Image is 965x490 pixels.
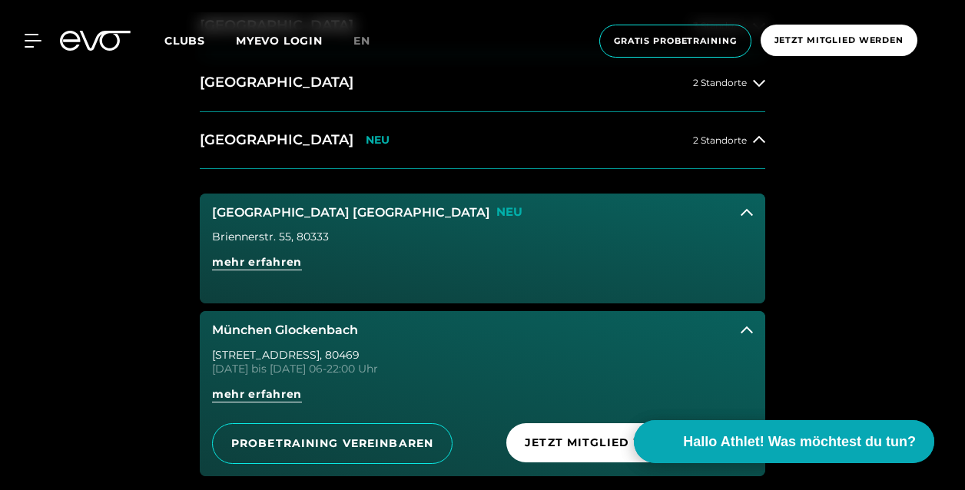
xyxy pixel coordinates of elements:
[212,363,753,374] div: [DATE] bis [DATE] 06-22:00 Uhr
[506,423,753,464] a: Jetzt Mitglied werden
[212,323,358,337] h3: München Glockenbach
[212,423,497,464] a: PROBETRAINING VEREINBAREN
[212,254,302,270] span: mehr erfahren
[200,311,765,349] button: München Glockenbach
[756,25,922,58] a: Jetzt Mitglied werden
[212,231,753,242] div: Briennerstr. 55 , 80333
[200,131,353,150] h2: [GEOGRAPHIC_DATA]
[200,112,765,169] button: [GEOGRAPHIC_DATA]NEU2 Standorte
[693,78,747,88] span: 2 Standorte
[212,206,490,220] h3: [GEOGRAPHIC_DATA] [GEOGRAPHIC_DATA]
[212,254,753,282] a: mehr erfahren
[683,432,916,452] span: Hallo Athlet! Was möchtest du tun?
[595,25,756,58] a: Gratis Probetraining
[231,435,433,452] span: PROBETRAINING VEREINBAREN
[164,34,205,48] span: Clubs
[236,34,323,48] a: MYEVO LOGIN
[693,135,747,145] span: 2 Standorte
[200,194,765,232] button: [GEOGRAPHIC_DATA] [GEOGRAPHIC_DATA]NEU
[353,32,389,50] a: en
[212,386,753,414] a: mehr erfahren
[353,34,370,48] span: en
[200,73,353,92] h2: [GEOGRAPHIC_DATA]
[212,386,302,402] span: mehr erfahren
[774,34,904,47] span: Jetzt Mitglied werden
[496,206,522,219] p: NEU
[614,35,737,48] span: Gratis Probetraining
[200,55,765,111] button: [GEOGRAPHIC_DATA]2 Standorte
[634,420,934,463] button: Hallo Athlet! Was möchtest du tun?
[525,435,690,451] span: Jetzt Mitglied werden
[164,33,236,48] a: Clubs
[366,134,390,147] p: NEU
[212,349,753,360] div: [STREET_ADDRESS] , 80469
